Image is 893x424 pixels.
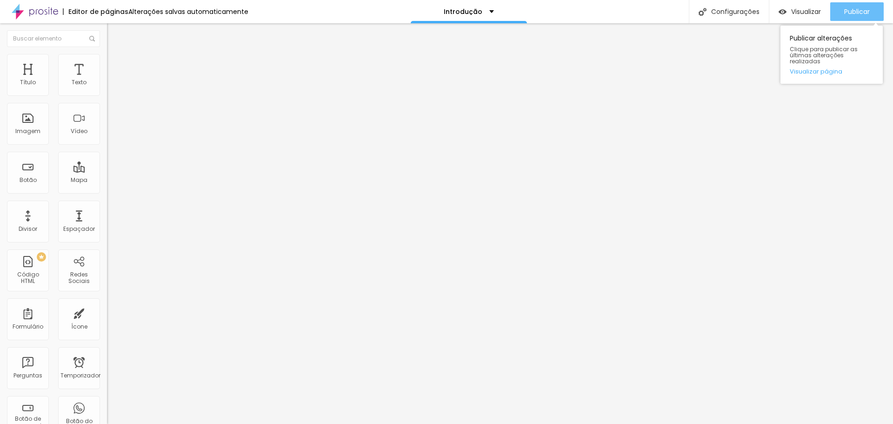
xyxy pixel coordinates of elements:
[844,7,870,16] font: Publicar
[68,7,128,16] font: Editor de páginas
[790,67,842,76] font: Visualizar página
[71,323,87,330] font: Ícone
[13,371,42,379] font: Perguntas
[13,323,43,330] font: Formulário
[89,36,95,41] img: Ícone
[790,68,873,74] a: Visualizar página
[711,7,760,16] font: Configurações
[791,7,821,16] font: Visualizar
[71,176,87,184] font: Mapa
[63,225,95,233] font: Espaçador
[68,270,90,285] font: Redes Sociais
[17,270,39,285] font: Código HTML
[790,34,852,43] font: Publicar alterações
[128,7,248,16] font: Alterações salvas automaticamente
[15,127,40,135] font: Imagem
[7,30,100,47] input: Buscar elemento
[19,225,37,233] font: Divisor
[769,2,830,21] button: Visualizar
[60,371,100,379] font: Temporizador
[20,78,36,86] font: Título
[444,7,482,16] font: Introdução
[830,2,884,21] button: Publicar
[72,78,87,86] font: Texto
[107,23,893,424] iframe: Editor
[20,176,37,184] font: Botão
[71,127,87,135] font: Vídeo
[790,45,858,65] font: Clique para publicar as últimas alterações realizadas
[699,8,706,16] img: Ícone
[779,8,786,16] img: view-1.svg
